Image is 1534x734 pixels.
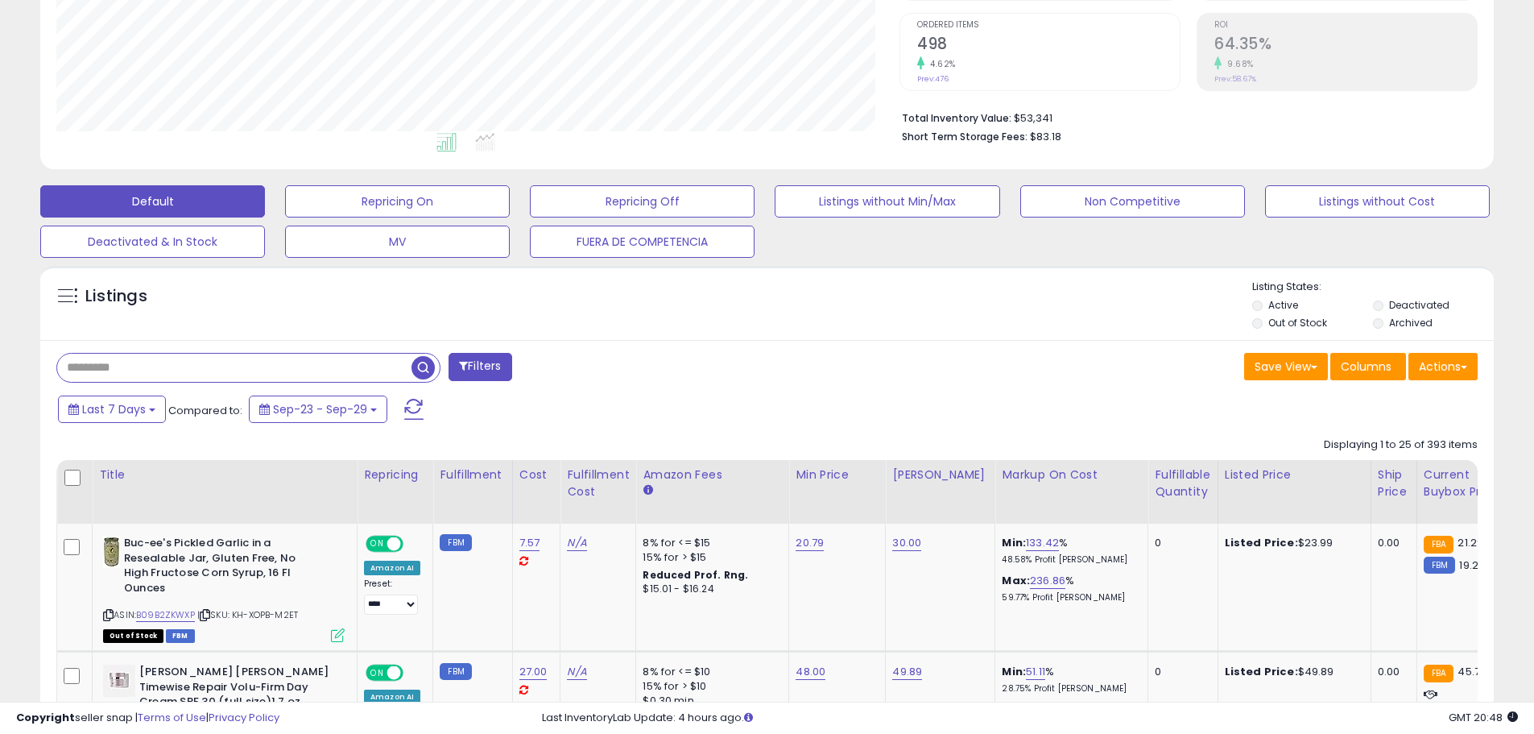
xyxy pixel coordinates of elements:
[1002,574,1135,603] div: %
[1002,664,1026,679] b: Min:
[124,536,320,599] b: Buc-ee's Pickled Garlic in a Resealable Jar, Gluten Free, No High Fructose Corn Syrup, 16 Fl Ounces
[285,226,510,258] button: MV
[519,664,548,680] a: 27.00
[1225,664,1298,679] b: Listed Price:
[1458,664,1486,679] span: 45.75
[1026,535,1059,551] a: 133.42
[440,663,471,680] small: FBM
[530,185,755,218] button: Repricing Off
[1155,665,1205,679] div: 0
[40,185,265,218] button: Default
[1002,535,1026,550] b: Min:
[567,664,586,680] a: N/A
[1002,554,1135,566] p: 48.58% Profit [PERSON_NAME]
[285,185,510,218] button: Repricing On
[1378,665,1404,679] div: 0.00
[209,710,279,725] a: Privacy Policy
[995,460,1148,524] th: The percentage added to the cost of goods (COGS) that forms the calculator for Min & Max prices.
[643,679,776,694] div: 15% for > $10
[1449,710,1518,725] span: 2025-10-7 20:48 GMT
[1002,467,1141,483] div: Markup on Cost
[367,537,387,551] span: ON
[1214,74,1256,84] small: Prev: 58.67%
[103,629,163,643] span: All listings that are currently out of stock and unavailable for purchase on Amazon
[364,467,426,483] div: Repricing
[103,536,345,641] div: ASIN:
[530,226,755,258] button: FUERA DE COMPETENCIA
[1268,298,1298,312] label: Active
[1330,353,1406,380] button: Columns
[440,467,505,483] div: Fulfillment
[924,58,956,70] small: 4.62%
[138,710,206,725] a: Terms of Use
[775,185,999,218] button: Listings without Min/Max
[1002,573,1030,588] b: Max:
[643,550,776,565] div: 15% for > $15
[1222,58,1254,70] small: 9.68%
[364,578,420,615] div: Preset:
[367,666,387,680] span: ON
[1214,21,1477,30] span: ROI
[1002,683,1135,695] p: 28.75% Profit [PERSON_NAME]
[1002,536,1135,566] div: %
[103,665,135,697] img: 21W-scgGxxL._SL40_.jpg
[1424,665,1453,682] small: FBA
[1459,558,1478,573] span: 19.2
[103,536,120,568] img: 419X+H83xpL._SL40_.jpg
[136,608,195,622] a: B09B2ZKWXP
[1408,353,1478,380] button: Actions
[643,467,782,483] div: Amazon Fees
[519,535,540,551] a: 7.57
[892,535,921,551] a: 30.00
[796,535,824,551] a: 20.79
[1244,353,1328,380] button: Save View
[1268,316,1327,330] label: Out of Stock
[1030,129,1061,144] span: $83.18
[643,536,776,550] div: 8% for <= $15
[273,401,367,417] span: Sep-23 - Sep-29
[643,665,776,679] div: 8% for <= $10
[1020,185,1245,218] button: Non Competitive
[643,583,776,596] div: $15.01 - $16.24
[16,711,279,726] div: seller snap | |
[643,483,652,498] small: Amazon Fees.
[902,107,1466,126] li: $53,341
[58,396,166,423] button: Last 7 Days
[401,666,427,680] span: OFF
[1265,185,1490,218] button: Listings without Cost
[166,629,195,643] span: FBM
[401,537,427,551] span: OFF
[168,403,242,418] span: Compared to:
[16,710,75,725] strong: Copyright
[1389,316,1433,330] label: Archived
[892,467,988,483] div: [PERSON_NAME]
[1378,467,1410,500] div: Ship Price
[1214,35,1477,56] h2: 64.35%
[249,396,387,423] button: Sep-23 - Sep-29
[82,401,146,417] span: Last 7 Days
[1389,298,1449,312] label: Deactivated
[99,467,350,483] div: Title
[1026,664,1045,680] a: 51.11
[197,608,298,621] span: | SKU: KH-XOPB-M2ET
[1424,536,1453,554] small: FBA
[85,285,147,308] h5: Listings
[1424,467,1507,500] div: Current Buybox Price
[1155,467,1210,500] div: Fulfillable Quantity
[1225,467,1364,483] div: Listed Price
[917,74,949,84] small: Prev: 476
[519,467,554,483] div: Cost
[440,534,471,551] small: FBM
[1341,359,1391,375] span: Columns
[796,467,879,483] div: Min Price
[892,664,922,680] a: 49.89
[567,467,629,500] div: Fulfillment Cost
[1378,536,1404,550] div: 0.00
[1252,280,1494,295] p: Listing States:
[1030,573,1065,589] a: 236.86
[1424,557,1455,574] small: FBM
[1002,592,1135,603] p: 59.77% Profit [PERSON_NAME]
[1155,536,1205,550] div: 0
[567,535,586,551] a: N/A
[917,21,1180,30] span: Ordered Items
